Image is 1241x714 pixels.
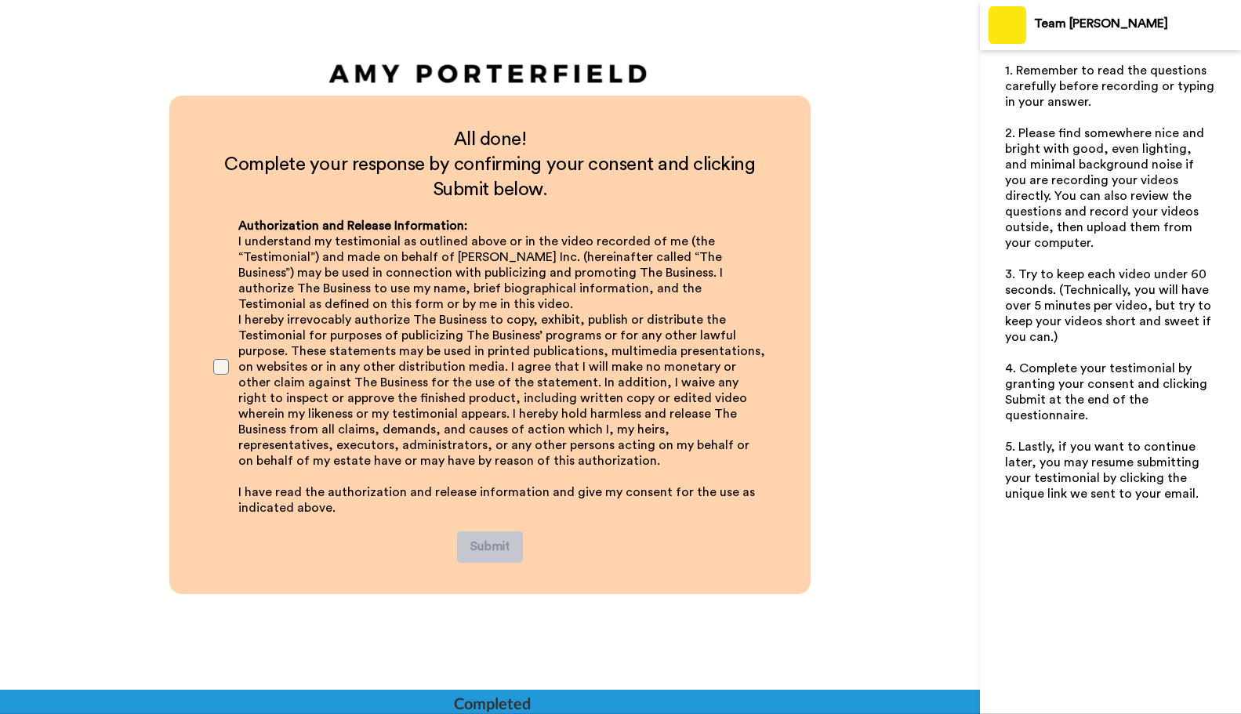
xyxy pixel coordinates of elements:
[238,219,467,232] span: Authorization and Release Information:
[1005,440,1203,500] span: 5. Lastly, if you want to continue later, you may resume submitting your testimonial by clicking ...
[1005,64,1217,108] span: 1. Remember to read the questions carefully before recording or typing in your answer.
[224,155,760,199] span: Complete your response by confirming your consent and clicking Submit below.
[454,130,527,149] span: All done!
[238,314,768,467] span: I hereby irrevocably authorize The Business to copy, exhibit, publish or distribute the Testimoni...
[1005,268,1214,343] span: 3. Try to keep each video under 60 seconds. (Technically, you will have over 5 minutes per video,...
[238,486,758,514] span: I have read the authorization and release information and give my consent for the use as indicate...
[454,692,529,714] div: Completed
[1034,16,1240,31] div: Team [PERSON_NAME]
[1005,362,1210,422] span: 4. Complete your testimonial by granting your consent and clicking Submit at the end of the quest...
[1005,127,1207,249] span: 2. Please find somewhere nice and bright with good, even lighting, and minimal background noise i...
[238,235,726,310] span: I understand my testimonial as outlined above or in the video recorded of me (the “Testimonial”) ...
[989,6,1026,44] img: Profile Image
[457,531,523,563] button: Submit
